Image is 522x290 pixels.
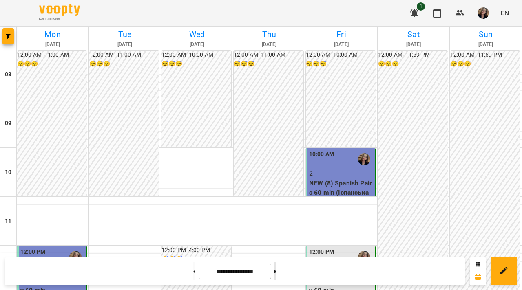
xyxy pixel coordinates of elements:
[306,59,376,68] h6: 😴😴😴
[18,41,87,48] h6: [DATE]
[17,51,87,59] h6: 12:00 AM - 11:00 AM
[234,41,304,48] h6: [DATE]
[162,41,232,48] h6: [DATE]
[18,28,87,41] h6: Mon
[234,51,303,59] h6: 12:00 AM - 11:00 AM
[307,28,376,41] h6: Fri
[309,178,374,217] p: NEW (8) Spanish Pairs 60 min (Іспанська А2-В1 Суліковська - парні)
[162,28,232,41] h6: Wed
[161,59,231,68] h6: 😴😴😴
[379,28,448,41] h6: Sat
[378,59,448,68] h6: 😴😴😴
[379,41,448,48] h6: [DATE]
[161,246,231,255] h6: 12:00 PM - 4:00 PM
[10,3,29,23] button: Menu
[417,2,425,11] span: 1
[450,51,520,59] h6: 12:00 AM - 11:59 PM
[234,59,303,68] h6: 😴😴😴
[309,169,374,178] p: 2
[234,28,304,41] h6: Thu
[161,51,231,59] h6: 12:00 AM - 10:00 AM
[89,59,159,68] h6: 😴😴😴
[478,7,489,19] img: 8f47c4fb47dca3af39e09fc286247f79.jpg
[20,248,45,257] label: 12:00 PM
[306,51,376,59] h6: 12:00 AM - 10:00 AM
[69,251,82,263] img: Суліковська Катерина Петрівна (і)
[5,217,11,226] h6: 11
[90,41,159,48] h6: [DATE]
[309,248,334,257] label: 12:00 PM
[39,17,80,22] span: For Business
[89,51,159,59] h6: 12:00 AM - 11:00 AM
[17,59,87,68] h6: 😴😴😴
[451,28,520,41] h6: Sun
[358,251,370,263] img: Суліковська Катерина Петрівна (і)
[378,51,448,59] h6: 12:00 AM - 11:59 PM
[309,150,334,159] label: 10:00 AM
[500,9,509,17] span: EN
[90,28,159,41] h6: Tue
[5,168,11,177] h6: 10
[451,41,520,48] h6: [DATE]
[5,119,11,128] h6: 09
[358,153,370,165] img: Суліковська Катерина Петрівна (і)
[39,4,80,16] img: Voopty Logo
[450,59,520,68] h6: 😴😴😴
[497,5,512,20] button: EN
[307,41,376,48] h6: [DATE]
[5,70,11,79] h6: 08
